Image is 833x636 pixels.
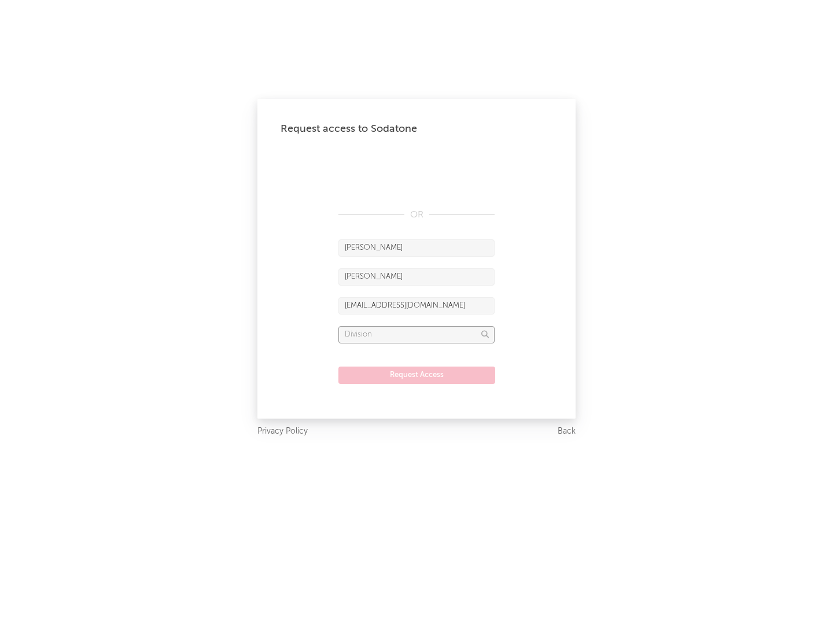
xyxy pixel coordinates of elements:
button: Request Access [338,367,495,384]
input: Last Name [338,268,495,286]
div: Request access to Sodatone [281,122,552,136]
a: Back [558,424,576,439]
input: First Name [338,239,495,257]
input: Email [338,297,495,315]
a: Privacy Policy [257,424,308,439]
div: OR [338,208,495,222]
input: Division [338,326,495,343]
